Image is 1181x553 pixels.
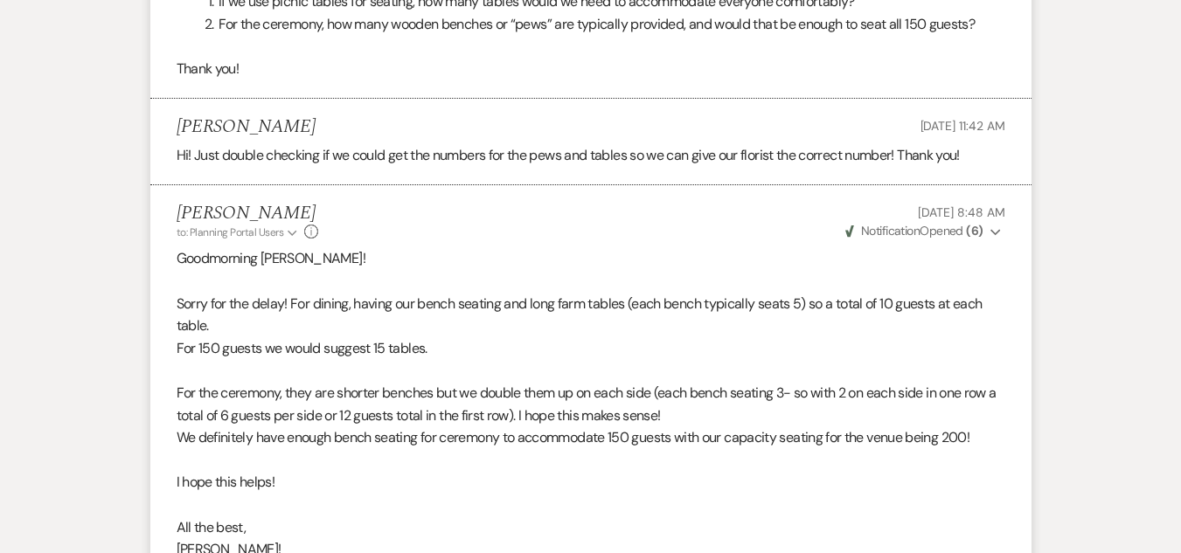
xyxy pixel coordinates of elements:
[177,516,1005,539] p: All the best,
[177,382,1005,426] p: For the ceremony, they are shorter benches but we double them up on each side (each bench seating...
[861,223,920,238] span: Notification
[177,116,316,138] h5: [PERSON_NAME]
[177,225,301,240] button: to: Planning Portal Users
[843,222,1005,240] button: NotificationOpened (6)
[918,204,1004,220] span: [DATE] 8:48 AM
[177,247,1005,270] p: Goodmorning [PERSON_NAME]!
[219,15,976,33] span: For the ceremony, how many wooden benches or “pews” are typically provided, and would that be eno...
[177,337,1005,360] p: For 150 guests we would suggest 15 tables.
[177,426,1005,449] p: We definitely have enough bench seating for ceremony to accommodate 150 guests with our capacity ...
[177,471,1005,494] p: I hope this helps!
[177,58,1005,80] p: Thank you!
[177,225,284,239] span: to: Planning Portal Users
[920,118,1005,134] span: [DATE] 11:42 AM
[177,144,1005,167] p: Hi! Just double checking if we could get the numbers for the pews and tables so we can give our f...
[966,223,983,238] strong: ( 6 )
[177,203,319,225] h5: [PERSON_NAME]
[845,223,983,238] span: Opened
[177,293,1005,337] p: Sorry for the delay! For dining, having our bench seating and long farm tables (each bench typica...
